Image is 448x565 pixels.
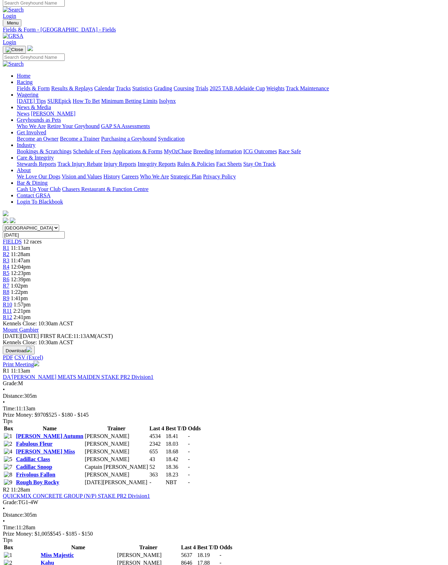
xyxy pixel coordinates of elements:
[149,479,164,486] td: -
[3,218,8,223] img: facebook.svg
[195,85,208,91] a: Trials
[188,449,190,454] span: -
[94,85,114,91] a: Calendar
[3,231,65,239] input: Select date
[3,531,445,537] div: Prize Money: $1,005
[16,464,52,470] a: Cadillac Snoop
[3,314,12,320] a: R12
[243,161,275,167] a: Stay On Track
[3,393,24,399] span: Distance:
[17,111,445,117] div: News & Media
[3,380,445,387] div: M
[286,85,329,91] a: Track Maintenance
[3,399,5,405] span: •
[73,148,111,154] a: Schedule of Fees
[3,339,445,346] div: Kennels Close: 10:30am ACST
[197,552,218,559] td: 18.19
[3,333,21,339] span: [DATE]
[188,456,190,462] span: -
[165,456,187,463] td: 18.42
[3,418,13,424] span: Tips
[3,487,9,493] span: R2
[3,368,9,374] span: R1
[3,499,18,505] span: Grade:
[3,245,9,251] span: R1
[4,479,12,486] img: 9
[3,512,445,518] div: 305m
[4,472,12,478] img: 8
[16,479,59,485] a: Rough Boy Rocky
[216,161,242,167] a: Fact Sheets
[197,544,218,551] th: Best T/D
[17,92,38,98] a: Wagering
[164,148,192,154] a: MyOzChase
[17,129,46,135] a: Get Involved
[219,544,232,551] th: Odds
[17,180,48,186] a: Bar & Dining
[3,270,9,276] a: R5
[101,136,156,142] a: Purchasing a Greyhound
[4,456,12,462] img: 5
[4,544,13,550] span: Box
[3,7,24,13] img: Search
[132,85,153,91] a: Statistics
[3,380,18,386] span: Grade:
[17,174,60,179] a: We Love Our Dogs
[16,441,52,447] a: Fabulous Fleur
[50,531,93,537] span: $545 - $185 - $150
[17,155,54,161] a: Care & Integrity
[3,346,35,354] button: Download
[104,161,136,167] a: Injury Reports
[17,167,31,173] a: About
[3,327,39,333] a: Mount Gambier
[84,433,148,440] td: [PERSON_NAME]
[17,136,58,142] a: Become an Owner
[17,117,61,123] a: Greyhounds as Pets
[4,464,12,470] img: 7
[11,251,30,257] span: 11:28am
[40,333,113,339] span: 11:13AM(ACST)
[3,374,154,380] a: DA'[PERSON_NAME] MEATS MAIDEN STAKE PR2 Division1
[16,425,84,432] th: Name
[3,283,9,289] a: R7
[181,552,196,559] td: 5637
[177,161,215,167] a: Rules & Policies
[40,544,116,551] th: Name
[188,425,201,432] th: Odds
[140,174,169,179] a: Who We Are
[73,98,100,104] a: How To Bet
[4,433,12,439] img: 1
[3,19,21,27] button: Toggle navigation
[17,123,445,129] div: Greyhounds as Pets
[47,123,100,129] a: Retire Your Greyhound
[188,472,190,478] span: -
[3,239,22,245] span: FIELDS
[3,387,5,393] span: •
[17,148,445,155] div: Industry
[3,27,445,33] a: Fields & Form - [GEOGRAPHIC_DATA] - Fields
[170,174,202,179] a: Strategic Plan
[3,308,12,314] span: R11
[11,270,31,276] span: 12:23pm
[116,85,131,91] a: Tracks
[3,13,16,19] a: Login
[17,148,71,154] a: Bookings & Scratchings
[278,148,301,154] a: Race Safe
[10,218,15,223] img: twitter.svg
[121,174,139,179] a: Careers
[243,148,277,154] a: ICG Outcomes
[3,251,9,257] span: R2
[40,333,73,339] span: FIRST RACE:
[3,257,9,263] a: R3
[17,142,35,148] a: Industry
[3,499,445,506] div: TG1-4W
[17,123,46,129] a: Who We Are
[101,98,157,104] a: Minimum Betting Limits
[165,464,187,471] td: 18.36
[17,199,63,205] a: Login To Blackbook
[159,98,176,104] a: Isolynx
